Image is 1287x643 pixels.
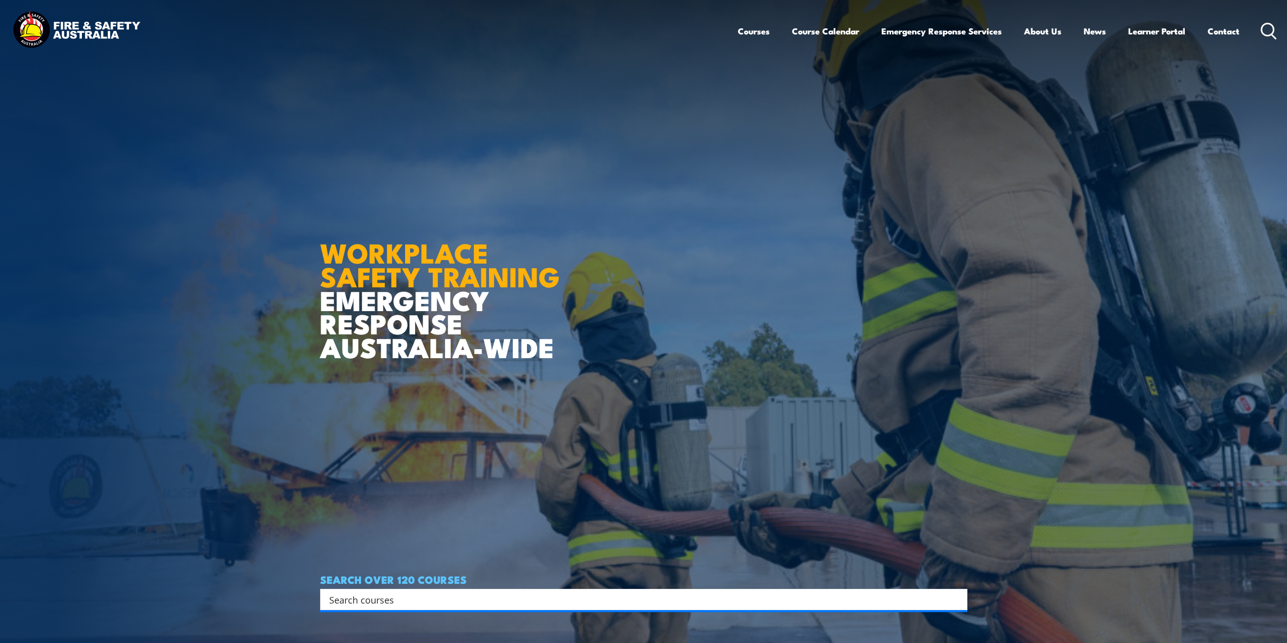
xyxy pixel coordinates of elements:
strong: WORKPLACE SAFETY TRAINING [320,231,560,296]
a: About Us [1024,18,1061,45]
a: News [1084,18,1106,45]
form: Search form [331,592,947,607]
h1: EMERGENCY RESPONSE AUSTRALIA-WIDE [320,215,567,359]
input: Search input [329,592,945,607]
a: Contact [1208,18,1239,45]
h4: SEARCH OVER 120 COURSES [320,574,967,585]
a: Courses [738,18,770,45]
a: Learner Portal [1128,18,1185,45]
a: Emergency Response Services [881,18,1002,45]
a: Course Calendar [792,18,859,45]
button: Search magnifier button [950,592,964,607]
